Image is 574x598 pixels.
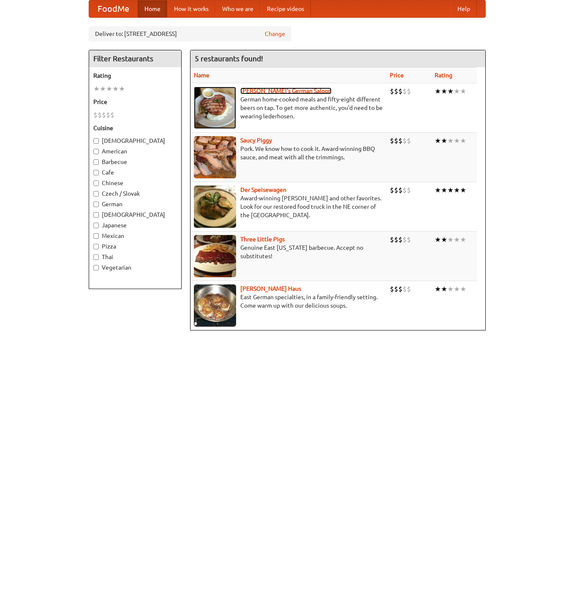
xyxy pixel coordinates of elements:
li: ★ [460,186,466,195]
li: ★ [460,235,466,244]
li: ★ [100,84,106,93]
li: $ [407,87,411,96]
img: kohlhaus.jpg [194,284,236,327]
li: $ [102,110,106,120]
li: $ [390,136,394,145]
label: American [93,147,177,156]
li: ★ [447,284,454,294]
li: $ [403,136,407,145]
li: ★ [435,235,441,244]
li: ★ [447,136,454,145]
li: $ [394,284,398,294]
li: $ [390,235,394,244]
li: ★ [447,87,454,96]
input: Mexican [93,233,99,239]
a: How it works [167,0,215,17]
p: German home-cooked meals and fifty-eight different beers on tap. To get more authentic, you'd nee... [194,95,383,120]
li: $ [390,284,394,294]
a: Change [265,30,285,38]
li: ★ [454,284,460,294]
li: $ [398,186,403,195]
label: Cafe [93,168,177,177]
li: $ [403,87,407,96]
li: $ [394,136,398,145]
li: $ [394,235,398,244]
a: [PERSON_NAME]'s German Saloon [240,87,332,94]
li: ★ [460,136,466,145]
label: German [93,200,177,208]
label: Barbecue [93,158,177,166]
li: ★ [441,136,447,145]
li: ★ [119,84,125,93]
input: Japanese [93,223,99,228]
input: Czech / Slovak [93,191,99,197]
a: Three Little Pigs [240,236,285,243]
a: Rating [435,72,452,79]
li: $ [93,110,98,120]
input: Vegetarian [93,265,99,270]
a: Price [390,72,404,79]
p: Pork. We know how to cook it. Award-winning BBQ sauce, and meat with all the trimmings. [194,145,383,161]
label: Czech / Slovak [93,189,177,198]
a: Der Speisewagen [240,186,286,193]
img: esthers.jpg [194,87,236,129]
p: Award-winning [PERSON_NAME] and other favorites. Look for our restored food truck in the NE corne... [194,194,383,219]
li: ★ [454,186,460,195]
li: ★ [460,87,466,96]
input: American [93,149,99,154]
a: FoodMe [89,0,138,17]
b: Saucy Piggy [240,137,272,144]
li: $ [407,235,411,244]
a: Recipe videos [260,0,311,17]
a: Who we are [215,0,260,17]
li: $ [394,87,398,96]
li: $ [403,235,407,244]
li: $ [398,136,403,145]
li: ★ [441,284,447,294]
li: $ [394,186,398,195]
li: $ [407,136,411,145]
li: ★ [435,284,441,294]
li: ★ [441,235,447,244]
li: $ [110,110,114,120]
label: [DEMOGRAPHIC_DATA] [93,210,177,219]
a: [PERSON_NAME] Haus [240,285,301,292]
label: Mexican [93,232,177,240]
h4: Filter Restaurants [89,50,181,67]
label: Pizza [93,242,177,251]
label: [DEMOGRAPHIC_DATA] [93,137,177,145]
li: ★ [441,87,447,96]
li: ★ [435,136,441,145]
li: ★ [435,186,441,195]
li: ★ [112,84,119,93]
li: ★ [435,87,441,96]
label: Japanese [93,221,177,229]
input: Chinese [93,180,99,186]
li: ★ [93,84,100,93]
h5: Cuisine [93,124,177,132]
li: ★ [454,235,460,244]
input: [DEMOGRAPHIC_DATA] [93,138,99,144]
li: $ [403,284,407,294]
h5: Price [93,98,177,106]
li: ★ [441,186,447,195]
input: Barbecue [93,159,99,165]
img: littlepigs.jpg [194,235,236,277]
input: Cafe [93,170,99,175]
input: Thai [93,254,99,260]
li: $ [106,110,110,120]
input: Pizza [93,244,99,249]
li: ★ [106,84,112,93]
input: [DEMOGRAPHIC_DATA] [93,212,99,218]
li: $ [398,235,403,244]
label: Thai [93,253,177,261]
label: Chinese [93,179,177,187]
li: ★ [447,186,454,195]
a: Help [451,0,477,17]
li: $ [398,87,403,96]
p: East German specialties, in a family-friendly setting. Come warm up with our delicious soups. [194,293,383,310]
ng-pluralize: 5 restaurants found! [195,55,263,63]
li: $ [407,186,411,195]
